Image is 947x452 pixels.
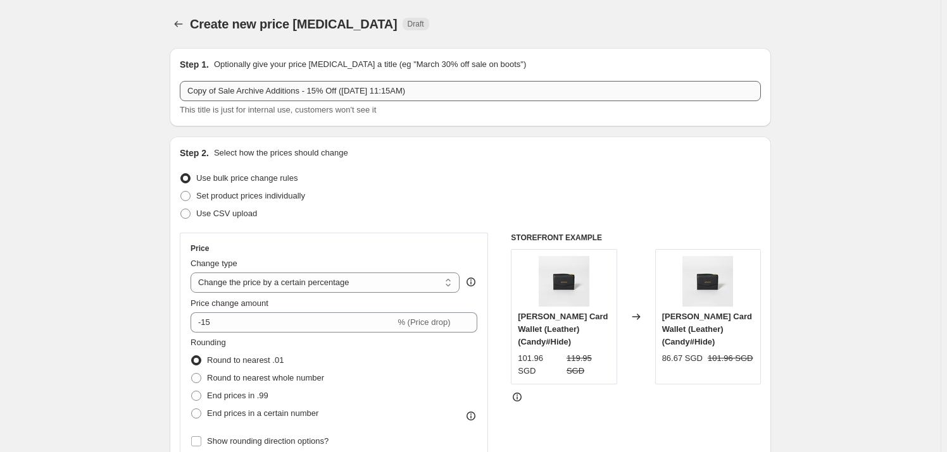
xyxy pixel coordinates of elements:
h3: Price [191,243,209,253]
span: Create new price [MEDICAL_DATA] [190,17,398,31]
h6: STOREFRONT EXAMPLE [511,233,761,243]
span: This title is just for internal use, customers won't see it [180,105,376,114]
span: Change type [191,259,237,268]
img: luxe-elsie-wallet-923524_80x.jpg [682,256,733,307]
span: Use CSV upload [196,209,257,218]
span: Draft [408,19,424,29]
h2: Step 1. [180,58,209,71]
input: 30% off holiday sale [180,81,761,101]
span: Rounding [191,338,226,347]
h2: Step 2. [180,147,209,159]
input: -15 [191,312,395,333]
img: luxe-elsie-wallet-923524_80x.jpg [539,256,589,307]
strike: 119.95 SGD [567,352,610,377]
p: Optionally give your price [MEDICAL_DATA] a title (eg "March 30% off sale on boots") [214,58,526,71]
button: Price change jobs [170,15,187,33]
div: 101.96 SGD [518,352,561,377]
span: Round to nearest whole number [207,373,324,382]
span: [PERSON_NAME] Card Wallet (Leather) (Candy#Hide) [518,312,608,346]
div: 86.67 SGD [662,352,703,365]
p: Select how the prices should change [214,147,348,159]
span: Round to nearest .01 [207,355,284,365]
span: [PERSON_NAME] Card Wallet (Leather) (Candy#Hide) [662,312,752,346]
span: Show rounding direction options? [207,436,329,446]
strike: 101.96 SGD [708,352,753,365]
span: End prices in .99 [207,391,268,400]
span: Set product prices individually [196,191,305,200]
span: Price change amount [191,298,268,308]
span: Use bulk price change rules [196,173,298,183]
span: End prices in a certain number [207,408,318,418]
span: % (Price drop) [398,317,450,327]
div: help [465,276,477,288]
